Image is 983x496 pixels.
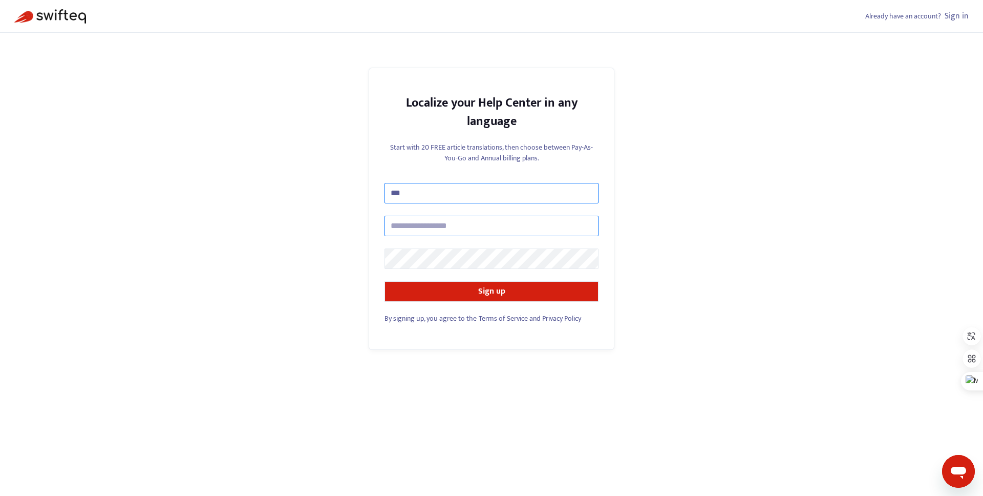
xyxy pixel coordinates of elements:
div: and [384,313,599,324]
button: Sign up [384,281,599,302]
span: By signing up, you agree to the [384,313,477,324]
strong: Localize your Help Center in any language [406,93,578,132]
a: Privacy Policy [542,313,581,324]
span: Already have an account? [865,10,941,22]
p: Start with 20 FREE article translations, then choose between Pay-As-You-Go and Annual billing plans. [384,142,599,163]
strong: Sign up [478,284,505,298]
iframe: Bouton de lancement de la fenêtre de messagerie [942,455,975,488]
a: Terms of Service [479,313,528,324]
a: Sign in [945,9,969,23]
img: Swifteq [14,9,86,24]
